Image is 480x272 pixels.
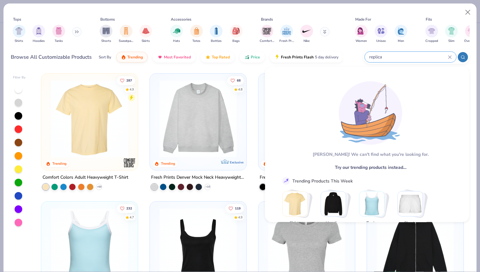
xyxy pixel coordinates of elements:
span: + 60 [97,185,102,189]
span: Oversized [464,39,478,43]
span: 119 [235,207,241,210]
button: Top Rated [201,52,235,63]
button: Stack Card Button Shorts [397,191,427,229]
span: Slim [448,39,455,43]
span: + 10 [205,185,210,189]
span: Shirts [284,220,305,226]
div: filter for Women [355,25,368,43]
div: filter for Oversized [464,25,478,43]
span: 287 [127,79,132,82]
img: Skirts Image [142,27,150,35]
span: Shorts [101,39,111,43]
button: Most Favorited [153,52,196,63]
img: trending.gif [121,55,126,60]
img: Hoodies Image [35,27,42,35]
button: filter button [210,25,223,43]
span: 68 [237,79,241,82]
div: Bottoms [100,17,115,22]
div: filter for Men [395,25,407,43]
button: Stack Card Button Hoodies [321,191,350,229]
img: Sweatpants Image [123,27,130,35]
img: Bottles Image [213,27,220,35]
img: Totes Image [193,27,200,35]
span: Men [398,39,404,43]
button: Like [225,204,244,213]
img: Unisex Image [377,27,385,35]
span: Fresh Prints [279,39,294,43]
span: Hoodies [33,39,45,43]
img: Cropped Image [428,27,435,35]
img: 029b8af0-80e6-406f-9fdc-fdf898547912 [48,80,131,157]
input: Try "T-Shirt" [369,53,448,61]
span: 232 [127,207,132,210]
div: Tops [13,17,21,22]
div: filter for Bottles [210,25,223,43]
span: Shorts [400,220,420,226]
span: Trending [127,55,143,60]
div: Sort By [99,54,111,60]
div: 4.8 [238,87,243,92]
img: Oversized Image [468,27,475,35]
img: Tanks [359,191,384,216]
button: filter button [230,25,243,43]
img: Shorts Image [103,27,110,35]
div: 4.7 [130,215,134,220]
button: filter button [119,25,133,43]
div: filter for Unisex [375,25,387,43]
img: Loading... [339,81,402,145]
button: filter button [260,25,274,43]
span: Exclusive [230,160,243,164]
img: TopRated.gif [205,55,210,60]
button: filter button [300,25,313,43]
button: filter button [464,25,478,43]
span: Unisex [376,39,386,43]
div: Trending Products This Week [292,177,353,184]
div: filter for Hoodies [32,25,45,43]
img: Women Image [357,27,365,35]
div: Comfort Colors Adult Heavyweight T-Shirt [43,174,128,182]
img: Tanks Image [55,27,62,35]
img: f5d85501-0dbb-4ee4-b115-c08fa3845d83 [156,80,240,157]
button: filter button [355,25,368,43]
div: Fits [426,17,432,22]
img: Shirts [283,191,307,216]
div: filter for Hats [170,25,183,43]
img: Fresh Prints Image [282,26,291,36]
span: Cropped [425,39,438,43]
span: Hats [173,39,180,43]
button: filter button [190,25,203,43]
div: filter for Slim [445,25,458,43]
button: Close [462,6,474,18]
div: Brands [261,17,273,22]
button: filter button [425,25,438,43]
img: a90f7c54-8796-4cb2-9d6e-4e9644cfe0fe [240,80,324,157]
button: filter button [139,25,152,43]
div: filter for Totes [190,25,203,43]
div: filter for Nike [300,25,313,43]
span: Top Rated [212,55,230,60]
span: Skirts [142,39,150,43]
span: Price [251,55,260,60]
div: Accessories [171,17,191,22]
button: Trending [116,52,148,63]
div: 4.9 [130,87,134,92]
div: [PERSON_NAME]! We can't find what you're looking for. [312,151,428,158]
div: 4.9 [238,215,243,220]
div: filter for Cropped [425,25,438,43]
div: filter for Shirts [13,25,25,43]
button: Like [117,204,136,213]
button: filter button [32,25,45,43]
img: Shorts [398,191,423,216]
span: Bottles [211,39,222,43]
button: filter button [100,25,112,43]
div: filter for Bags [230,25,243,43]
span: Most Favorited [164,55,191,60]
img: Comfort Colors Image [262,26,272,36]
img: flash.gif [275,55,280,60]
button: filter button [279,25,294,43]
button: Like [117,76,136,85]
span: Nike [303,39,310,43]
button: filter button [375,25,387,43]
button: filter button [395,25,407,43]
span: Women [356,39,367,43]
